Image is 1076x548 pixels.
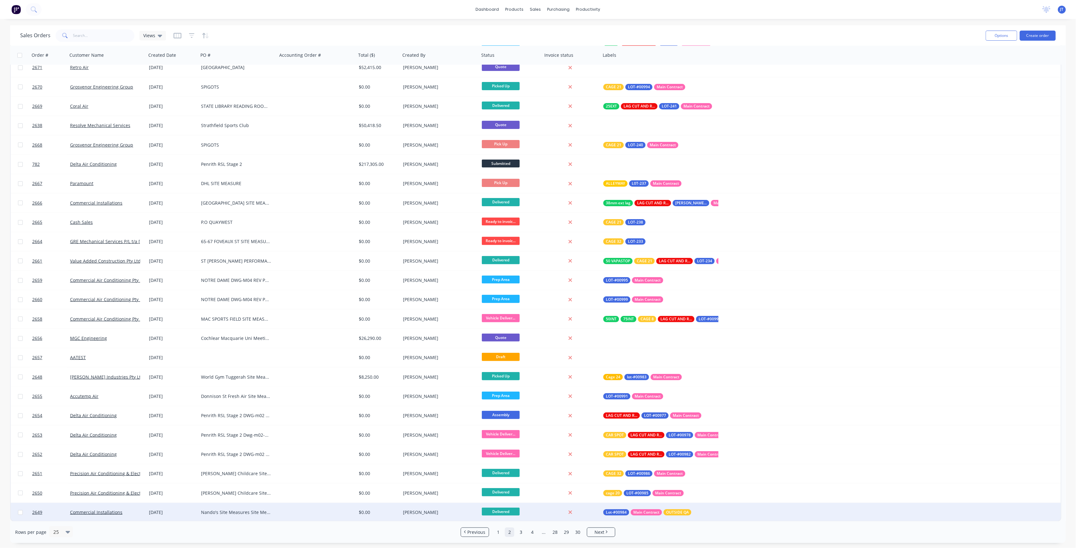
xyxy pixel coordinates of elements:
[403,238,473,245] div: [PERSON_NAME]
[148,52,176,58] div: Created Date
[32,252,70,271] a: 2661
[603,180,682,187] button: ALLEYWAYL0T-237Main Contract
[70,374,144,380] a: [PERSON_NAME] Industries Pty Ltd
[544,5,573,14] div: purchasing
[32,368,70,387] a: 2648
[669,432,691,438] span: LOT-#00978
[606,316,617,322] span: 50INT
[149,393,196,399] div: [DATE]
[482,198,520,206] span: Delivered
[482,63,520,71] span: Quote
[359,470,396,477] div: $0.00
[70,316,146,322] a: Commercial Air Conditioning Pty Ltd
[657,470,683,477] span: Main Contract
[149,103,196,109] div: [DATE]
[70,470,165,476] a: Precision Air Conditioning & Electrical Pty Ltd
[358,52,375,58] div: Total ($)
[482,372,520,380] span: Picked Up
[603,490,684,496] button: cage 20LOT-#00985Main Contract
[544,52,573,58] div: Invoice status
[32,52,48,58] div: Order #
[403,219,473,225] div: [PERSON_NAME]
[149,296,196,303] div: [DATE]
[606,180,625,187] span: ALLEYWAY
[149,238,196,245] div: [DATE]
[494,528,503,537] a: Page 1
[482,314,520,322] span: Vehicle Deliver...
[32,277,42,283] span: 2659
[573,528,582,537] a: Page 30
[359,84,396,90] div: $0.00
[32,58,70,77] a: 2671
[32,103,42,109] span: 2669
[482,140,520,148] span: Pick Up
[630,451,662,458] span: LAG CUT AND READY
[32,432,42,438] span: 2653
[482,82,520,90] span: Picked Up
[32,290,70,309] a: 2660
[482,450,520,458] span: Vehicle Deliver...
[32,445,70,464] a: 2652
[32,78,70,96] a: 2670
[653,374,679,380] span: Main Contract
[1060,7,1064,12] span: JT
[149,354,196,361] div: [DATE]
[461,529,489,535] a: Previous page
[603,412,701,419] button: LAG CUT AND READYLOT-#00977Main Contract
[359,277,396,283] div: $0.00
[32,490,42,496] span: 2650
[143,32,155,39] span: Views
[201,296,271,303] div: NOTRE DAME DWG-M04 REV P2 LVL 2 EA & REL
[635,277,661,283] span: Main Contract
[606,374,620,380] span: Cage 24
[70,490,165,496] a: Precision Air Conditioning & Electrical Pty Ltd
[403,142,473,148] div: [PERSON_NAME]
[660,316,692,322] span: LAG CUT AND READY
[32,64,42,71] span: 2671
[482,430,520,438] span: Vehicle Deliver...
[359,238,396,245] div: $0.00
[32,426,70,445] a: 2653
[650,142,676,148] span: Main Contract
[606,277,628,283] span: LOT-#00995
[359,316,396,322] div: $0.00
[606,258,630,264] span: 50 VAPASTOP
[149,258,196,264] div: [DATE]
[482,334,520,341] span: Quote
[403,335,473,341] div: [PERSON_NAME]
[603,219,646,225] button: CAGE 21LOT-238
[201,161,271,167] div: Penrith RSL Stage 2
[200,52,210,58] div: PO #
[359,180,396,187] div: $0.00
[606,393,628,399] span: LOT-#00991
[201,335,271,341] div: Cochlear Macquarie Uni Meeting Rooms
[32,316,42,322] span: 2658
[70,393,98,399] a: Accutemp Air
[11,5,21,14] img: Factory
[32,97,70,116] a: 2669
[70,258,141,264] a: Value Added Construction Pty Ltd
[403,161,473,167] div: [PERSON_NAME]
[32,232,70,251] a: 2664
[32,310,70,329] a: 2658
[655,490,681,496] span: Main Contract
[201,316,271,322] div: MAC SPORTS FIELD SITE MEASURE [DATE]
[594,529,604,535] span: Next
[403,64,473,71] div: [PERSON_NAME]
[606,219,621,225] span: CAGE 21
[32,271,70,290] a: 2659
[403,432,473,438] div: [PERSON_NAME]
[603,509,691,516] button: Lot-#00984Main ContractOUTSIDE QA
[603,296,663,303] button: LOT-#00999Main Contract
[70,161,117,167] a: Delta Air Conditioning
[603,277,663,283] button: LOT-#00995Main Contract
[505,528,514,537] a: Page 2 is your current page
[359,103,396,109] div: $0.00
[359,161,396,167] div: $217,305.00
[201,277,271,283] div: NOTRE DAME DWG-M04 REV P2 LVL 2 GE
[149,335,196,341] div: [DATE]
[359,432,396,438] div: $0.00
[606,200,630,206] span: 38mm ext lag
[70,412,117,418] a: Delta Air Conditioning
[70,335,107,341] a: MGC Engineering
